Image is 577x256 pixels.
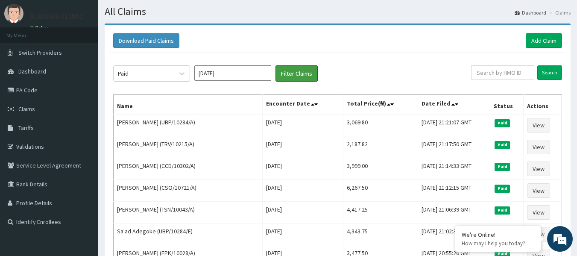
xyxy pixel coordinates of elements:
td: 2,187.82 [343,136,418,158]
div: Chat with us now [44,48,144,59]
td: [DATE] 21:12:15 GMT [418,180,490,202]
input: Select Month and Year [194,65,271,81]
th: Date Filed [418,95,490,115]
a: Add Claim [526,33,562,48]
textarea: Type your message and hit 'Enter' [4,168,163,197]
th: Actions [524,95,562,115]
td: [PERSON_NAME] (UBP/10284/A) [114,114,263,136]
span: Paid [495,163,510,171]
span: We're online! [50,75,118,161]
td: 4,417.25 [343,202,418,224]
a: View [527,162,550,176]
h1: All Claims [105,6,571,17]
p: ALBARKA CLINIC [30,13,83,21]
span: Paid [495,206,510,214]
td: 3,069.80 [343,114,418,136]
td: [DATE] [263,202,343,224]
div: Paid [118,69,129,78]
td: [DATE] 21:17:50 GMT [418,136,490,158]
img: d_794563401_company_1708531726252_794563401 [16,43,35,64]
a: View [527,183,550,198]
li: Claims [547,9,571,16]
a: View [527,205,550,220]
a: View [527,140,550,154]
th: Total Price(₦) [343,95,418,115]
span: Claims [18,105,35,113]
a: Dashboard [515,9,546,16]
span: Dashboard [18,68,46,75]
th: Name [114,95,263,115]
div: We're Online! [462,231,534,238]
th: Status [490,95,524,115]
td: [DATE] 21:02:30 GMT [418,224,490,245]
p: How may I help you today? [462,240,534,247]
td: 4,343.75 [343,224,418,245]
span: Paid [495,141,510,149]
td: Sa'ad Adegoke (UBP/10284/E) [114,224,263,245]
span: Paid [495,119,510,127]
span: Tariffs [18,124,34,132]
td: [DATE] [263,114,343,136]
td: [DATE] 21:14:33 GMT [418,158,490,180]
a: Online [30,25,50,31]
td: [DATE] 21:21:07 GMT [418,114,490,136]
button: Download Paid Claims [113,33,179,48]
input: Search [537,65,562,80]
td: [PERSON_NAME] (CCD/10302/A) [114,158,263,180]
td: [PERSON_NAME] (TRV/10215/A) [114,136,263,158]
span: Paid [495,185,510,192]
td: 3,999.00 [343,158,418,180]
button: Filter Claims [275,65,318,82]
td: [PERSON_NAME] (TSN/10043/A) [114,202,263,224]
th: Encounter Date [263,95,343,115]
td: [DATE] 21:06:39 GMT [418,202,490,224]
td: 6,267.50 [343,180,418,202]
td: [DATE] [263,136,343,158]
img: User Image [4,4,23,23]
a: View [527,118,550,132]
input: Search by HMO ID [471,65,534,80]
td: [DATE] [263,158,343,180]
td: [DATE] [263,224,343,245]
div: Minimize live chat window [140,4,161,25]
td: [PERSON_NAME] (CSO/10721/A) [114,180,263,202]
td: [DATE] [263,180,343,202]
span: Switch Providers [18,49,62,56]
